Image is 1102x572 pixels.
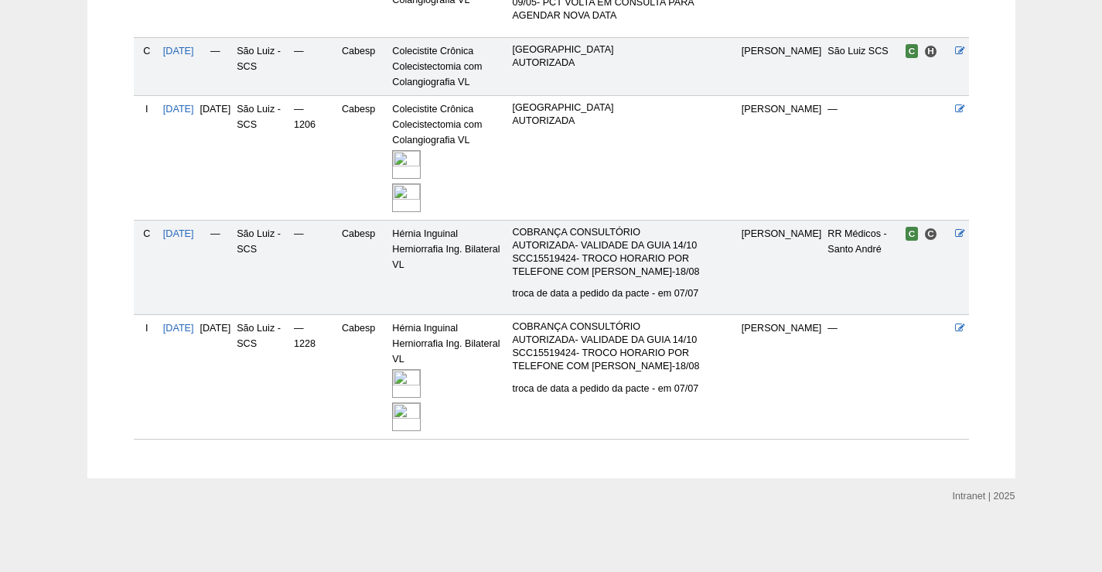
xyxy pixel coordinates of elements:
[739,37,825,95] td: [PERSON_NAME]
[512,226,735,279] p: COBRANÇA CONSULTÓRIO AUTORIZADA- VALIDADE DA GUIA 14/10 SCC15519424- TROCO HORARIO POR TELEFONE C...
[163,228,194,239] a: [DATE]
[739,220,825,315] td: [PERSON_NAME]
[739,315,825,440] td: [PERSON_NAME]
[389,315,509,440] td: Hérnia Inguinal Herniorrafia Ing. Bilateral VL
[197,220,234,315] td: —
[234,220,291,315] td: São Luiz - SCS
[137,101,157,117] div: I
[163,323,194,334] a: [DATE]
[200,104,231,115] span: [DATE]
[137,226,157,241] div: C
[824,95,902,220] td: —
[824,315,902,440] td: —
[234,37,291,95] td: São Luiz - SCS
[389,95,509,220] td: Colecistite Crônica Colecistectomia com Colangiografia VL
[906,44,919,58] span: Confirmada
[339,37,389,95] td: Cabesp
[824,37,902,95] td: São Luiz SCS
[389,220,509,315] td: Hérnia Inguinal Herniorrafia Ing. Bilateral VL
[163,46,194,57] a: [DATE]
[234,315,291,440] td: São Luiz - SCS
[234,95,291,220] td: São Luiz - SCS
[906,227,919,241] span: Confirmada
[512,43,735,70] p: [GEOGRAPHIC_DATA] AUTORIZADA
[389,37,509,95] td: Colecistite Crônica Colecistectomia com Colangiografia VL
[924,228,937,241] span: Consultório
[137,320,157,336] div: I
[291,37,339,95] td: —
[512,382,735,396] p: troca de data a pedido da pacte - em 07/07
[512,320,735,373] p: COBRANÇA CONSULTÓRIO AUTORIZADA- VALIDADE DA GUIA 14/10 SCC15519424- TROCO HORARIO POR TELEFONE C...
[824,220,902,315] td: RR Médicos - Santo André
[512,101,735,128] p: [GEOGRAPHIC_DATA] AUTORIZADA
[291,220,339,315] td: —
[739,95,825,220] td: [PERSON_NAME]
[953,488,1015,504] div: Intranet | 2025
[339,220,389,315] td: Cabesp
[339,95,389,220] td: Cabesp
[200,323,231,334] span: [DATE]
[197,37,234,95] td: —
[339,315,389,440] td: Cabesp
[291,315,339,440] td: — 1228
[924,45,937,58] span: Hospital
[512,287,735,300] p: troca de data a pedido da pacte - em 07/07
[291,95,339,220] td: — 1206
[137,43,157,59] div: C
[163,104,194,115] a: [DATE]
